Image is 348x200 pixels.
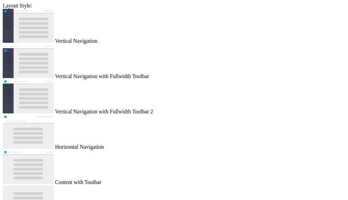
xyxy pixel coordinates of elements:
img: content-with-toolbar.jpg [3,150,54,184]
img: horizontal-nav.jpg [3,115,54,149]
md-radio-button: Vertical Navigation with Fullwidth Toolbar 2 [3,79,345,115]
md-radio-button: Vertical Navigation with Fullwidth Toolbar [3,44,345,79]
span: Vertical Navigation [55,38,98,44]
md-radio-button: Vertical Navigation [3,9,345,44]
div: Layout Style: [3,3,345,9]
span: Horizontal Navigation [55,144,104,150]
span: Vertical Navigation with Fullwidth Toolbar [55,73,149,79]
span: Vertical Navigation with Fullwidth Toolbar 2 [55,109,153,114]
img: vertical-nav-with-full-toolbar-2.jpg [3,79,54,113]
img: vertical-nav.jpg [3,9,54,43]
md-radio-button: Content with Toolbar [3,150,345,185]
img: vertical-nav-with-full-toolbar.jpg [3,44,54,78]
md-radio-button: Horizontal Navigation [3,115,345,150]
span: Content with Toolbar [55,179,101,185]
